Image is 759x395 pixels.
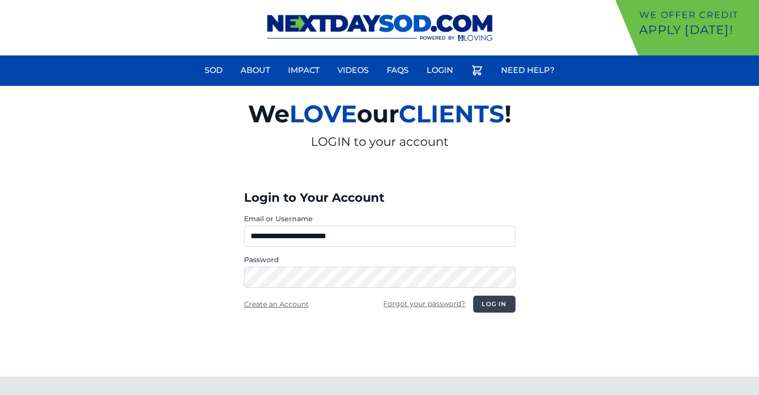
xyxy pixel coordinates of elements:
button: Log in [473,296,515,313]
a: Videos [331,58,375,82]
p: Apply [DATE]! [639,22,755,38]
a: About [235,58,276,82]
a: Impact [282,58,325,82]
h2: We our ! [132,94,627,134]
span: LOVE [289,99,357,128]
a: FAQs [381,58,415,82]
label: Password [244,255,515,265]
a: Forgot your password? [383,299,465,308]
a: Need Help? [495,58,560,82]
a: Create an Account [244,300,309,309]
label: Email or Username [244,214,515,224]
a: Sod [199,58,229,82]
a: Login [421,58,459,82]
span: CLIENTS [399,99,505,128]
p: We offer Credit [639,8,755,22]
h3: Login to Your Account [244,190,515,206]
p: LOGIN to your account [132,134,627,150]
